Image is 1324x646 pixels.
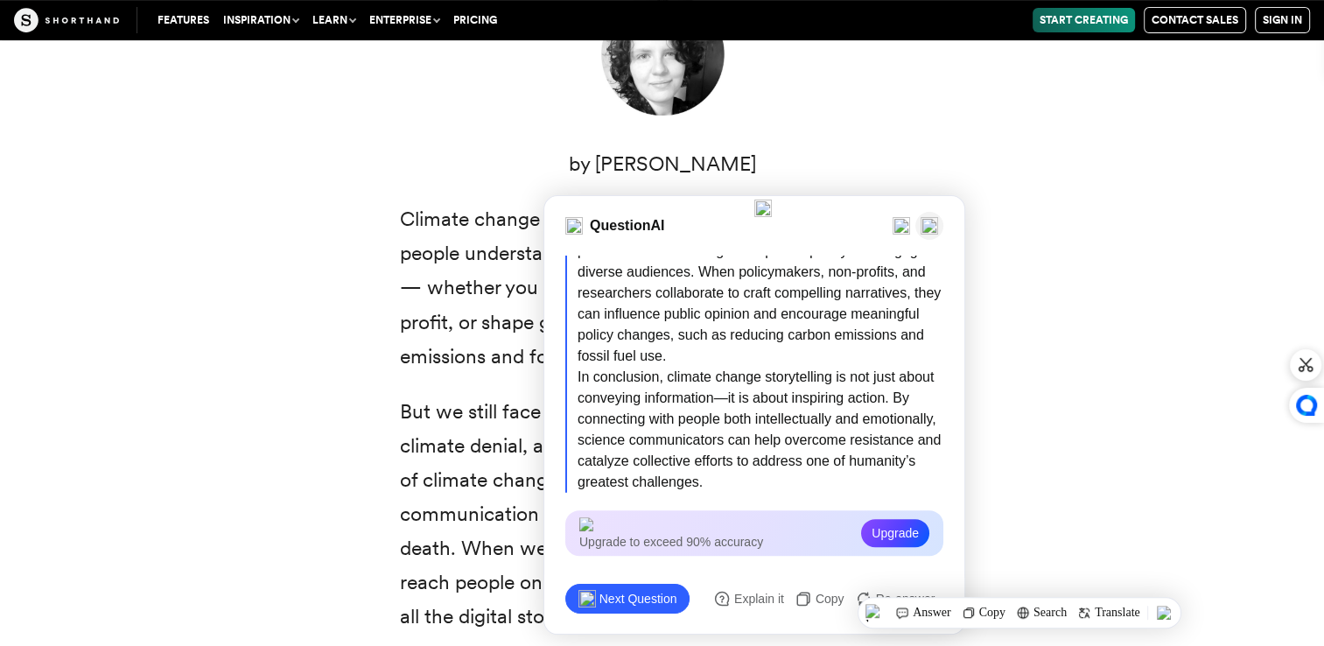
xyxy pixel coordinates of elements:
img: The Craft [14,8,119,32]
a: Features [151,8,216,32]
p: by [PERSON_NAME] [400,147,925,181]
p: Climate change stories are the best tools we have to help people understand the climate emergency... [400,202,925,373]
a: Sign in [1255,7,1310,33]
button: Learn [305,8,362,32]
button: Inspiration [216,8,305,32]
a: Contact Sales [1144,7,1246,33]
a: Start Creating [1033,8,1135,32]
p: But we still face the barriers of misinformation, apathy, climate denial, and slow-moving respons... [400,395,925,635]
button: Enterprise [362,8,446,32]
a: Pricing [446,8,504,32]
